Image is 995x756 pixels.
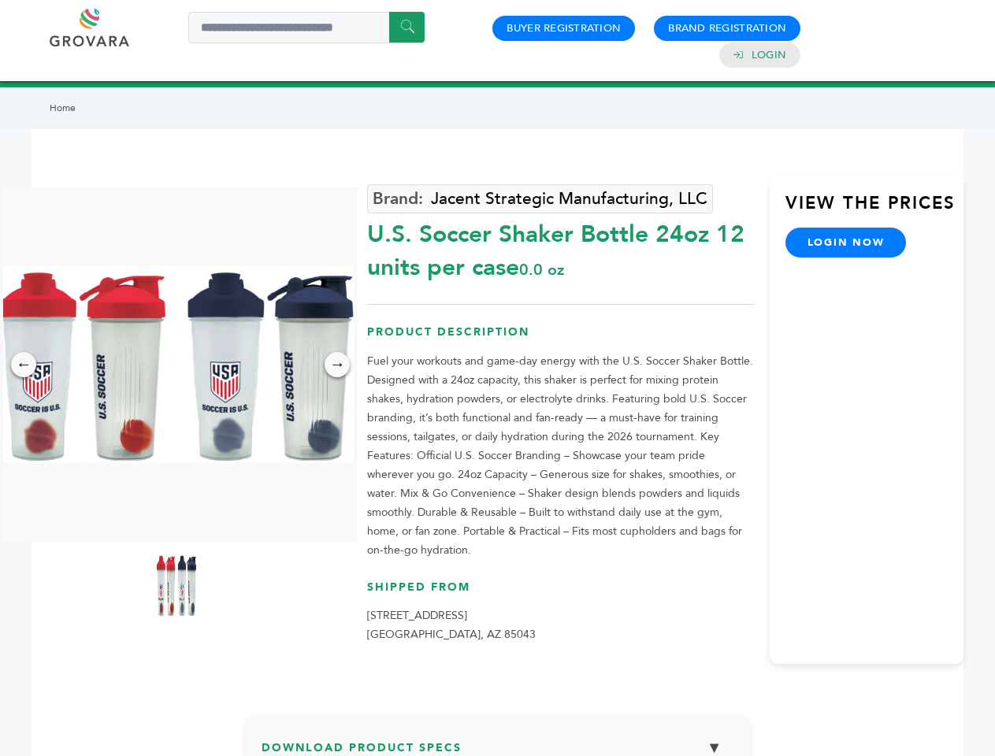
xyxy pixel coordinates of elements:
[785,228,907,258] a: login now
[668,21,786,35] a: Brand Registration
[367,184,713,213] a: Jacent Strategic Manufacturing, LLC
[367,324,754,352] h3: Product Description
[50,102,76,114] a: Home
[325,352,350,377] div: →
[752,48,786,62] a: Login
[188,12,425,43] input: Search a product or brand...
[367,352,754,560] p: Fuel your workouts and game-day energy with the U.S. Soccer Shaker Bottle. Designed with a 24oz c...
[367,606,754,644] p: [STREET_ADDRESS] [GEOGRAPHIC_DATA], AZ 85043
[785,191,963,228] h3: View the Prices
[157,554,196,617] img: U.S. Soccer Shaker Bottle – 24oz 12 units per case 0.0 oz
[519,259,564,280] span: 0.0 oz
[367,580,754,607] h3: Shipped From
[507,21,621,35] a: Buyer Registration
[11,352,36,377] div: ←
[367,210,754,284] div: U.S. Soccer Shaker Bottle 24oz 12 units per case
